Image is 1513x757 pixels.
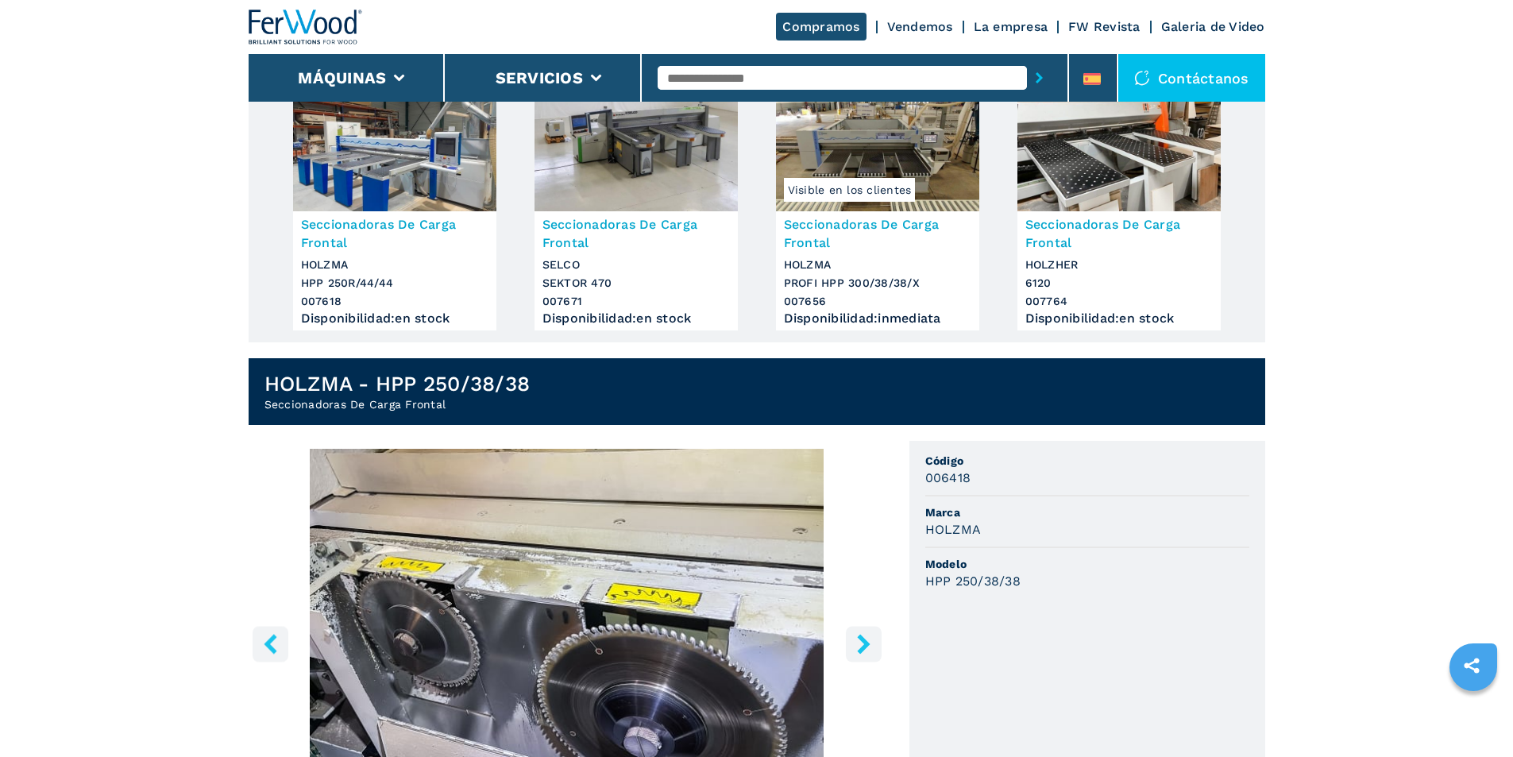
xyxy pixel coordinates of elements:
[925,453,1249,469] span: Código
[301,215,488,252] h3: Seccionadoras De Carga Frontal
[1452,646,1492,686] a: sharethis
[542,256,730,311] h3: SELCO SEKTOR 470 007671
[925,556,1249,572] span: Modelo
[784,315,971,322] div: Disponibilidad : inmediata
[496,68,583,87] button: Servicios
[542,215,730,252] h3: Seccionadoras De Carga Frontal
[298,68,386,87] button: Máquinas
[301,256,488,311] h3: HOLZMA HPP 250R/44/44 007618
[1025,315,1213,322] div: Disponibilidad : en stock
[1161,19,1265,34] a: Galeria de Video
[925,572,1021,590] h3: HPP 250/38/38
[925,520,982,539] h3: HOLZMA
[1134,70,1150,86] img: Contáctanos
[1025,256,1213,311] h3: HOLZHER 6120 007764
[1445,686,1501,745] iframe: Chat
[1017,92,1221,330] a: Seccionadoras De Carga Frontal HOLZHER 6120Seccionadoras De Carga FrontalHOLZHER6120007764Disponi...
[1027,60,1052,96] button: submit-button
[974,19,1048,34] a: La empresa
[1025,215,1213,252] h3: Seccionadoras De Carga Frontal
[264,371,531,396] h1: HOLZMA - HPP 250/38/38
[1118,54,1265,102] div: Contáctanos
[784,215,971,252] h3: Seccionadoras De Carga Frontal
[249,10,363,44] img: Ferwood
[1017,92,1221,211] img: Seccionadoras De Carga Frontal HOLZHER 6120
[784,256,971,311] h3: HOLZMA PROFI HPP 300/38/38/X 007656
[293,92,496,330] a: Seccionadoras De Carga Frontal HOLZMA HPP 250R/44/44Seccionadoras De Carga FrontalHOLZMAHPP 250R/...
[887,19,953,34] a: Vendemos
[293,92,496,211] img: Seccionadoras De Carga Frontal HOLZMA HPP 250R/44/44
[784,178,916,202] span: Visible en los clientes
[846,626,882,662] button: right-button
[301,315,488,322] div: Disponibilidad : en stock
[535,92,738,211] img: Seccionadoras De Carga Frontal SELCO SEKTOR 470
[776,92,979,330] a: Seccionadoras De Carga Frontal HOLZMA PROFI HPP 300/38/38/XVisible en los clientesSeccionadoras D...
[776,92,979,211] img: Seccionadoras De Carga Frontal HOLZMA PROFI HPP 300/38/38/X
[253,626,288,662] button: left-button
[535,92,738,330] a: Seccionadoras De Carga Frontal SELCO SEKTOR 470Seccionadoras De Carga FrontalSELCOSEKTOR 47000767...
[264,396,531,412] h2: Seccionadoras De Carga Frontal
[1068,19,1141,34] a: FW Revista
[925,504,1249,520] span: Marca
[925,469,971,487] h3: 006418
[542,315,730,322] div: Disponibilidad : en stock
[776,13,866,41] a: Compramos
